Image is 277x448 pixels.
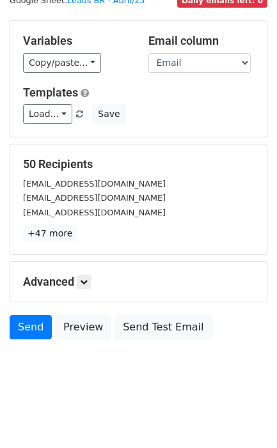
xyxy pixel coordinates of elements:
[23,157,254,171] h5: 50 Recipients
[148,34,255,48] h5: Email column
[115,315,212,339] a: Send Test Email
[92,104,125,124] button: Save
[213,387,277,448] iframe: Chat Widget
[55,315,111,339] a: Preview
[23,193,166,203] small: [EMAIL_ADDRESS][DOMAIN_NAME]
[23,34,129,48] h5: Variables
[23,179,166,189] small: [EMAIL_ADDRESS][DOMAIN_NAME]
[23,208,166,217] small: [EMAIL_ADDRESS][DOMAIN_NAME]
[23,226,77,242] a: +47 more
[23,104,72,124] a: Load...
[23,275,254,289] h5: Advanced
[10,315,52,339] a: Send
[23,86,78,99] a: Templates
[213,387,277,448] div: Widget de chat
[23,53,101,73] a: Copy/paste...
